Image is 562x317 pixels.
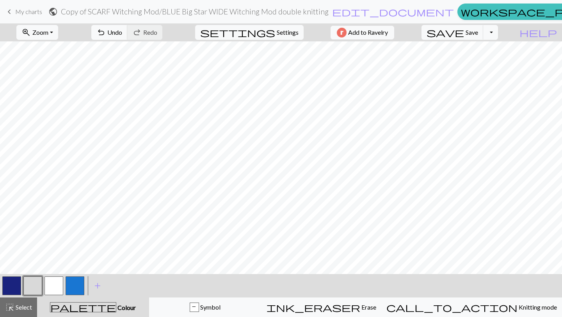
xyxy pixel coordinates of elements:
[421,25,484,40] button: Save
[381,297,562,317] button: Knitting mode
[91,25,128,40] button: Undo
[107,28,122,36] span: Undo
[519,27,557,38] span: help
[14,303,32,311] span: Select
[149,297,261,317] button: P Symbol
[518,303,557,311] span: Knitting mode
[466,28,478,36] span: Save
[200,27,275,38] span: settings
[32,28,48,36] span: Zoom
[261,297,381,317] button: Erase
[116,304,136,311] span: Colour
[21,27,31,38] span: zoom_in
[61,7,329,16] h2: Copy of SCARF Witching Mod / BLUE Big Star WIDE Witching Mod double knitting
[199,303,221,311] span: Symbol
[15,8,42,15] span: My charts
[37,297,149,317] button: Colour
[200,28,275,37] i: Settings
[50,302,116,313] span: palette
[93,280,102,291] span: add
[5,6,14,17] span: keyboard_arrow_left
[332,6,454,17] span: edit_document
[267,302,360,313] span: ink_eraser
[348,28,388,37] span: Add to Ravelry
[195,25,304,40] button: SettingsSettings
[5,5,42,18] a: My charts
[190,303,199,312] div: P
[360,303,376,311] span: Erase
[16,25,58,40] button: Zoom
[277,28,299,37] span: Settings
[427,27,464,38] span: save
[386,302,518,313] span: call_to_action
[5,302,14,313] span: highlight_alt
[96,27,106,38] span: undo
[331,26,394,39] button: Add to Ravelry
[48,6,58,17] span: public
[337,28,347,37] img: Ravelry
